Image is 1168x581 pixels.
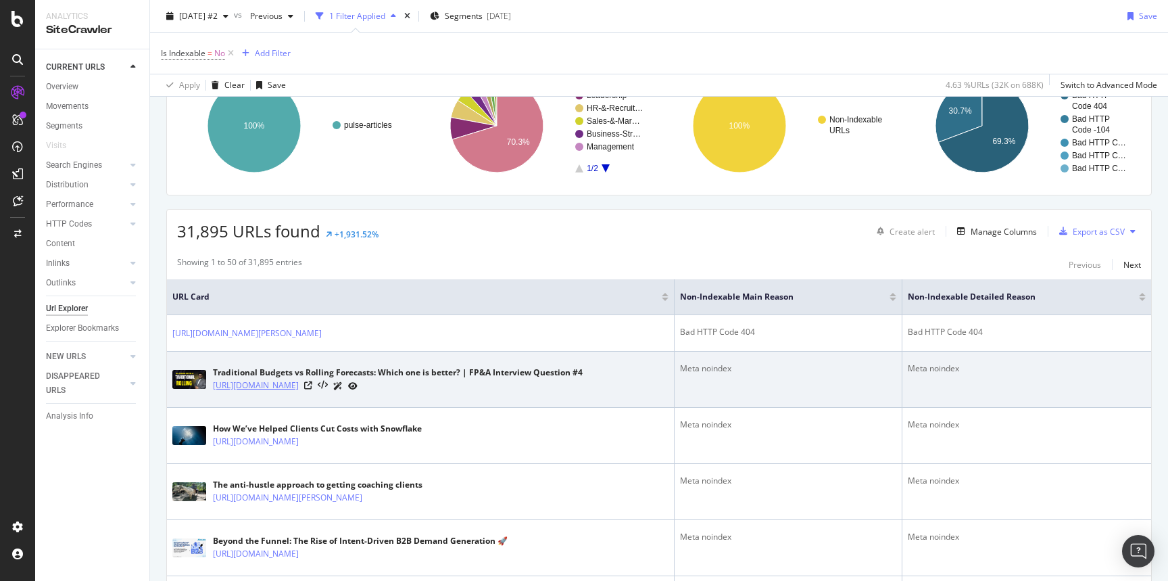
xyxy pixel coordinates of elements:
a: CURRENT URLS [46,60,126,74]
div: Visits [46,139,66,153]
div: Bad HTTP Code 404 [680,326,897,338]
div: Add Filter [255,47,291,59]
button: Switch to Advanced Mode [1055,74,1157,96]
div: Beyond the Funnel: The Rise of Intent-Driven B2B Demand Generation 🚀 [213,535,508,547]
button: 1 Filter Applied [310,5,401,27]
div: Meta noindex [680,475,897,487]
div: Apply [179,79,200,91]
div: Export as CSV [1073,226,1125,237]
a: Performance [46,197,126,212]
div: Showing 1 to 50 of 31,895 entries [177,256,302,273]
div: +1,931.52% [335,229,379,240]
div: SiteCrawler [46,22,139,38]
span: vs [234,9,245,20]
text: Management [587,142,635,152]
svg: A chart. [662,67,898,185]
a: Distribution [46,178,126,192]
button: Save [1122,5,1157,27]
div: Save [268,79,286,91]
text: Leadership [587,91,627,100]
img: main image [172,426,206,445]
button: View HTML Source [318,381,328,390]
div: Traditional Budgets vs Rolling Forecasts: Which one is better? | FP&A Interview Question #4 [213,367,583,379]
span: URL Card [172,291,658,303]
div: Meta noindex [908,363,1146,375]
text: Code 404 [1072,101,1107,111]
text: Sales-&-Mar… [587,116,640,126]
div: Manage Columns [971,226,1037,237]
a: Search Engines [46,158,126,172]
span: Is Indexable [161,47,205,59]
div: Meta noindex [908,531,1146,543]
text: 70.3% [507,137,530,147]
button: Clear [206,74,245,96]
div: Meta noindex [680,363,897,375]
span: Segments [445,10,483,22]
img: main image [172,482,206,501]
div: [DATE] [487,10,511,22]
svg: A chart. [420,67,656,185]
text: 69.3% [992,137,1015,146]
a: [URL][DOMAIN_NAME] [213,547,299,561]
div: NEW URLS [46,350,86,364]
div: Content [46,237,75,251]
div: Explorer Bookmarks [46,321,119,335]
img: main image [172,370,206,389]
div: A chart. [905,67,1141,185]
div: Bad HTTP Code 404 [908,326,1146,338]
button: Save [251,74,286,96]
div: Meta noindex [680,531,897,543]
button: Manage Columns [952,223,1037,239]
a: Content [46,237,140,251]
a: AI Url Details [333,379,343,393]
a: DISAPPEARED URLS [46,369,126,398]
text: HR-&-Recruit… [587,103,643,113]
div: Clear [224,79,245,91]
div: Meta noindex [908,419,1146,431]
span: = [208,47,212,59]
a: Visits [46,139,80,153]
a: Outlinks [46,276,126,290]
text: URLs [829,126,850,135]
text: 1/2 [587,164,598,173]
a: Url Explorer [46,302,140,316]
text: Bad HTTP C… [1072,151,1126,160]
div: 1 Filter Applied [329,10,385,22]
button: Next [1123,256,1141,273]
a: URL Inspection [348,379,358,393]
a: Explorer Bookmarks [46,321,140,335]
div: How We’ve Helped Clients Cut Costs with Snowflake [213,423,422,435]
div: 4.63 % URLs ( 32K on 688K ) [946,79,1044,91]
div: Switch to Advanced Mode [1061,79,1157,91]
text: Bad HTTP [1072,114,1110,124]
div: Save [1139,10,1157,22]
button: Create alert [871,220,935,242]
div: Distribution [46,178,89,192]
div: DISAPPEARED URLS [46,369,114,398]
a: HTTP Codes [46,217,126,231]
div: Performance [46,197,93,212]
a: Inlinks [46,256,126,271]
a: [URL][DOMAIN_NAME][PERSON_NAME] [172,327,322,340]
div: Create alert [890,226,935,237]
div: Meta noindex [680,419,897,431]
div: Url Explorer [46,302,88,316]
div: Search Engines [46,158,102,172]
div: Outlinks [46,276,76,290]
text: Bad HTTP C… [1072,164,1126,173]
div: Next [1123,259,1141,271]
button: Segments[DATE] [424,5,516,27]
a: Visit Online Page [304,381,312,390]
text: Non-Indexable [829,115,882,124]
text: Code -104 [1072,125,1110,135]
div: Overview [46,80,78,94]
span: Non-Indexable Main Reason [680,291,870,303]
div: Previous [1069,259,1101,271]
a: [URL][DOMAIN_NAME][PERSON_NAME] [213,491,362,505]
a: [URL][DOMAIN_NAME] [213,435,299,448]
div: Meta noindex [908,475,1146,487]
text: Bad HTTP [1072,91,1110,100]
button: [DATE] #2 [161,5,234,27]
div: CURRENT URLS [46,60,105,74]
